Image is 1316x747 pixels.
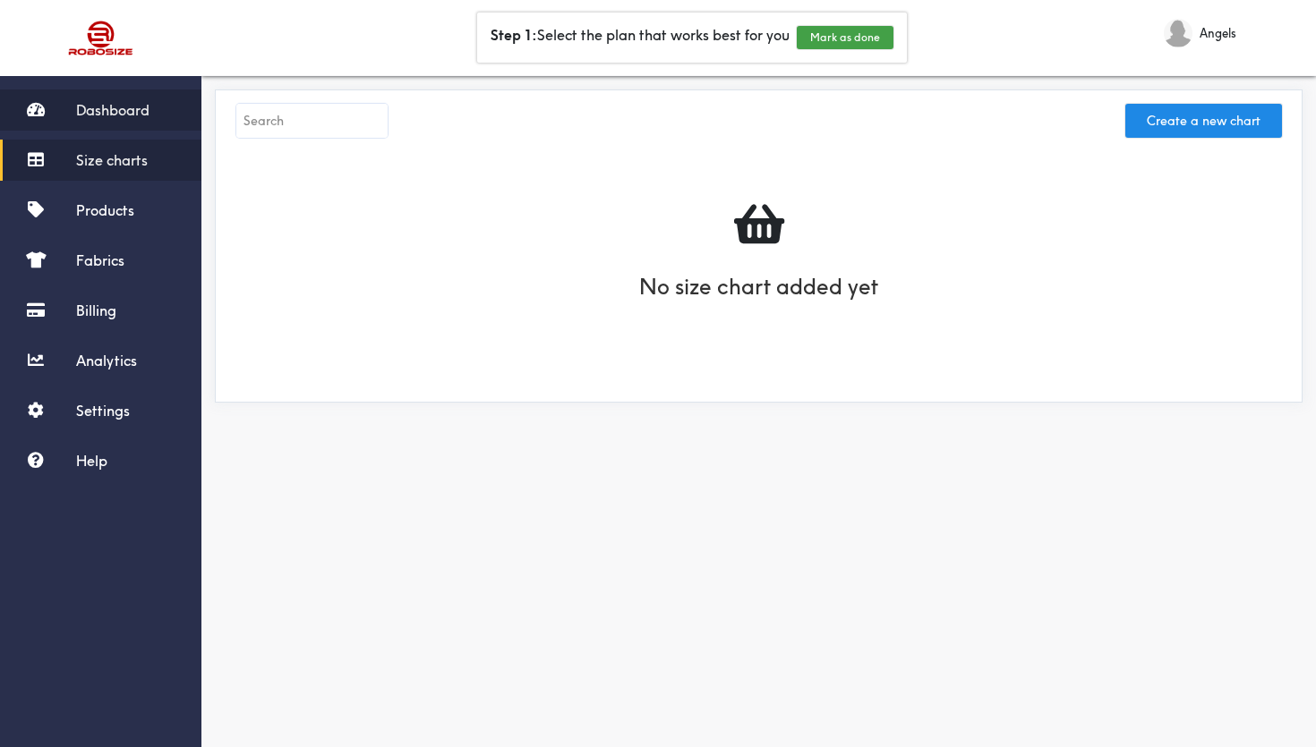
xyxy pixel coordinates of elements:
[76,151,148,169] span: Size charts
[76,201,134,219] span: Products
[639,267,878,307] h1: No size chart added yet
[1200,23,1236,43] span: Angels
[1125,104,1282,138] button: Create a new chart
[76,101,150,119] span: Dashboard
[477,13,907,63] div: Select the plan that works best for you
[76,301,116,319] span: Billing
[76,452,107,470] span: Help
[76,352,137,369] span: Analytics
[1164,19,1192,47] img: Angels
[76,402,130,420] span: Settings
[491,26,537,44] b: Step 1:
[34,13,168,63] img: Robosize
[797,26,893,49] button: Mark as done
[236,104,388,138] input: Search
[76,251,124,269] span: Fabrics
